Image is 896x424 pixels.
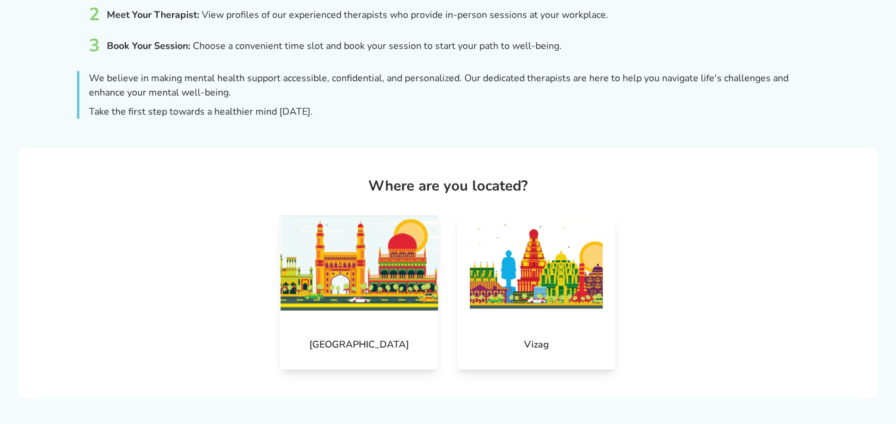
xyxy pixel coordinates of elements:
[89,35,100,57] span: 3
[89,4,100,26] span: 2
[89,71,820,100] p: We believe in making mental health support accessible, confidential, and personalized. Our dedica...
[457,216,615,311] img: vizag.svg
[89,105,820,119] p: Take the first step towards a healthier mind [DATE].
[368,176,528,195] p: Where are you located?
[280,216,438,311] img: hyd.svg
[107,39,190,53] p: Book Your Session:
[309,330,409,359] p: [GEOGRAPHIC_DATA]
[524,330,549,359] p: Vizag
[193,39,562,53] p: Choose a convenient time slot and book your session to start your path to well-being.
[107,8,199,22] p: Meet Your Therapist:
[202,8,608,22] p: View profiles of our experienced therapists who provide in-person sessions at your workplace.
